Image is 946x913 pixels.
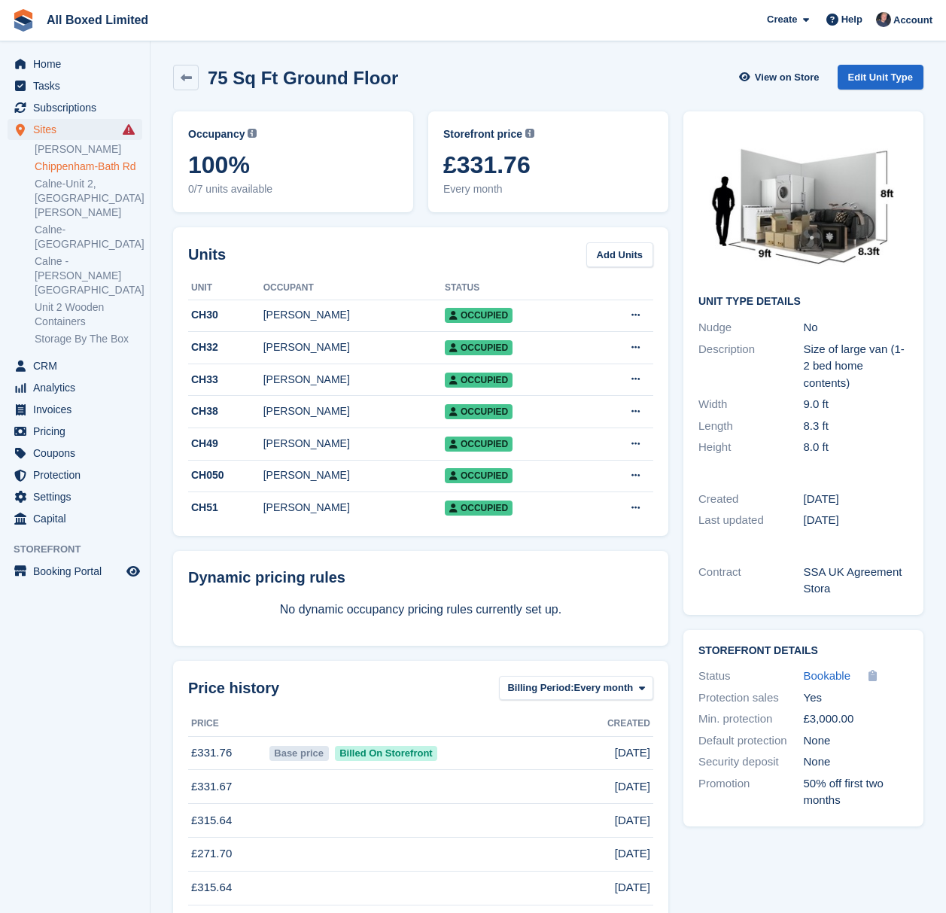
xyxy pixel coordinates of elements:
[33,119,123,140] span: Sites
[804,668,851,685] a: Bookable
[804,564,909,598] div: SSA UK Agreement Stora
[698,689,804,707] div: Protection sales
[767,12,797,27] span: Create
[8,119,142,140] a: menu
[41,8,154,32] a: All Boxed Limited
[445,404,513,419] span: Occupied
[8,464,142,485] a: menu
[893,13,932,28] span: Account
[8,355,142,376] a: menu
[698,645,908,657] h2: Storefront Details
[841,12,862,27] span: Help
[838,65,923,90] a: Edit Unit Type
[804,689,909,707] div: Yes
[615,879,650,896] span: [DATE]
[698,491,804,508] div: Created
[698,564,804,598] div: Contract
[188,243,226,266] h2: Units
[188,500,263,516] div: CH51
[8,508,142,529] a: menu
[33,355,123,376] span: CRM
[8,486,142,507] a: menu
[188,276,263,300] th: Unit
[35,177,142,220] a: Calne-Unit 2, [GEOGRAPHIC_DATA][PERSON_NAME]
[208,68,398,88] h2: 75 Sq Ft Ground Floor
[804,753,909,771] div: None
[188,677,279,699] span: Price history
[698,319,804,336] div: Nudge
[615,778,650,796] span: [DATE]
[698,512,804,529] div: Last updated
[33,561,123,582] span: Booking Portal
[755,70,820,85] span: View on Store
[607,717,650,730] span: Created
[8,53,142,75] a: menu
[188,601,653,619] p: No dynamic occupancy pricing rules currently set up.
[698,775,804,809] div: Promotion
[269,746,329,761] span: Base price
[35,254,142,297] a: Calne -[PERSON_NAME][GEOGRAPHIC_DATA]
[33,75,123,96] span: Tasks
[574,680,634,695] span: Every month
[507,680,573,695] span: Billing Period:
[698,668,804,685] div: Status
[188,736,266,770] td: £331.76
[698,753,804,771] div: Security deposit
[8,75,142,96] a: menu
[804,341,909,392] div: Size of large van (1-2 bed home contents)
[35,300,142,329] a: Unit 2 Wooden Containers
[8,377,142,398] a: menu
[876,12,891,27] img: Dan Goss
[248,129,257,138] img: icon-info-grey-7440780725fd019a000dd9b08b2336e03edf1995a4989e88bcd33f0948082b44.svg
[263,500,445,516] div: [PERSON_NAME]
[263,372,445,388] div: [PERSON_NAME]
[33,421,123,442] span: Pricing
[698,296,908,308] h2: Unit Type details
[698,418,804,435] div: Length
[615,845,650,863] span: [DATE]
[33,377,123,398] span: Analytics
[445,340,513,355] span: Occupied
[804,669,851,682] span: Bookable
[188,126,245,142] span: Occupancy
[263,339,445,355] div: [PERSON_NAME]
[8,97,142,118] a: menu
[188,566,653,589] div: Dynamic pricing rules
[33,464,123,485] span: Protection
[738,65,826,90] a: View on Store
[615,812,650,829] span: [DATE]
[123,123,135,135] i: Smart entry sync failures have occurred
[804,491,909,508] div: [DATE]
[188,403,263,419] div: CH38
[335,746,438,761] span: Billed On Storefront
[124,562,142,580] a: Preview store
[188,307,263,323] div: CH30
[188,871,266,905] td: £315.64
[33,508,123,529] span: Capital
[33,53,123,75] span: Home
[445,276,587,300] th: Status
[12,9,35,32] img: stora-icon-8386f47178a22dfd0bd8f6a31ec36ba5ce8667c1dd55bd0f319d3a0aa187defe.svg
[443,151,653,178] span: £331.76
[443,126,522,142] span: Storefront price
[188,339,263,355] div: CH32
[445,437,513,452] span: Occupied
[804,439,909,456] div: 8.0 ft
[263,307,445,323] div: [PERSON_NAME]
[263,467,445,483] div: [PERSON_NAME]
[698,341,804,392] div: Description
[445,501,513,516] span: Occupied
[35,160,142,174] a: Chippenham-Bath Rd
[33,399,123,420] span: Invoices
[35,142,142,157] a: [PERSON_NAME]
[804,711,909,728] div: £3,000.00
[804,418,909,435] div: 8.3 ft
[445,468,513,483] span: Occupied
[35,223,142,251] a: Calne-[GEOGRAPHIC_DATA]
[586,242,653,267] a: Add Units
[8,399,142,420] a: menu
[804,396,909,413] div: 9.0 ft
[8,421,142,442] a: menu
[698,711,804,728] div: Min. protection
[804,319,909,336] div: No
